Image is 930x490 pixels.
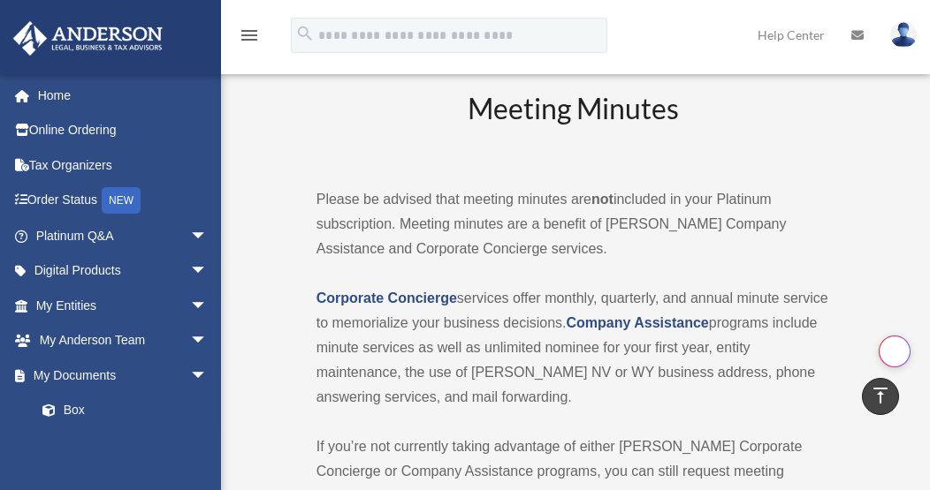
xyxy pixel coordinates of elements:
span: arrow_drop_down [190,218,225,254]
a: Home [12,78,234,113]
i: vertical_align_top [870,385,891,406]
a: My Entitiesarrow_drop_down [12,288,234,323]
a: Order StatusNEW [12,183,234,219]
h2: Meeting Minutes [316,89,831,162]
p: services offer monthly, quarterly, and annual minute service to memorialize your business decisio... [316,286,831,410]
span: arrow_drop_down [190,358,225,394]
p: Please be advised that meeting minutes are included in your Platinum subscription. Meeting minute... [316,187,831,261]
a: Platinum Q&Aarrow_drop_down [12,218,234,253]
a: My Anderson Teamarrow_drop_down [12,323,234,358]
div: NEW [102,187,141,214]
strong: not [591,192,614,207]
a: Box [25,393,234,428]
a: Online Ordering [12,113,234,148]
img: User Pic [890,22,917,48]
a: Tax Organizers [12,147,234,183]
a: My Documentsarrow_drop_down [12,358,234,393]
span: arrow_drop_down [190,288,225,324]
a: Corporate Concierge [316,290,457,305]
a: Digital Productsarrow_drop_down [12,253,234,289]
a: vertical_align_top [862,378,899,415]
i: search [295,24,315,43]
img: Anderson Advisors Platinum Portal [8,21,168,56]
span: arrow_drop_down [190,253,225,290]
a: menu [239,31,260,46]
span: arrow_drop_down [190,323,225,359]
i: menu [239,25,260,46]
a: Company Assistance [567,315,709,330]
a: Meeting Minutes [25,427,225,463]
